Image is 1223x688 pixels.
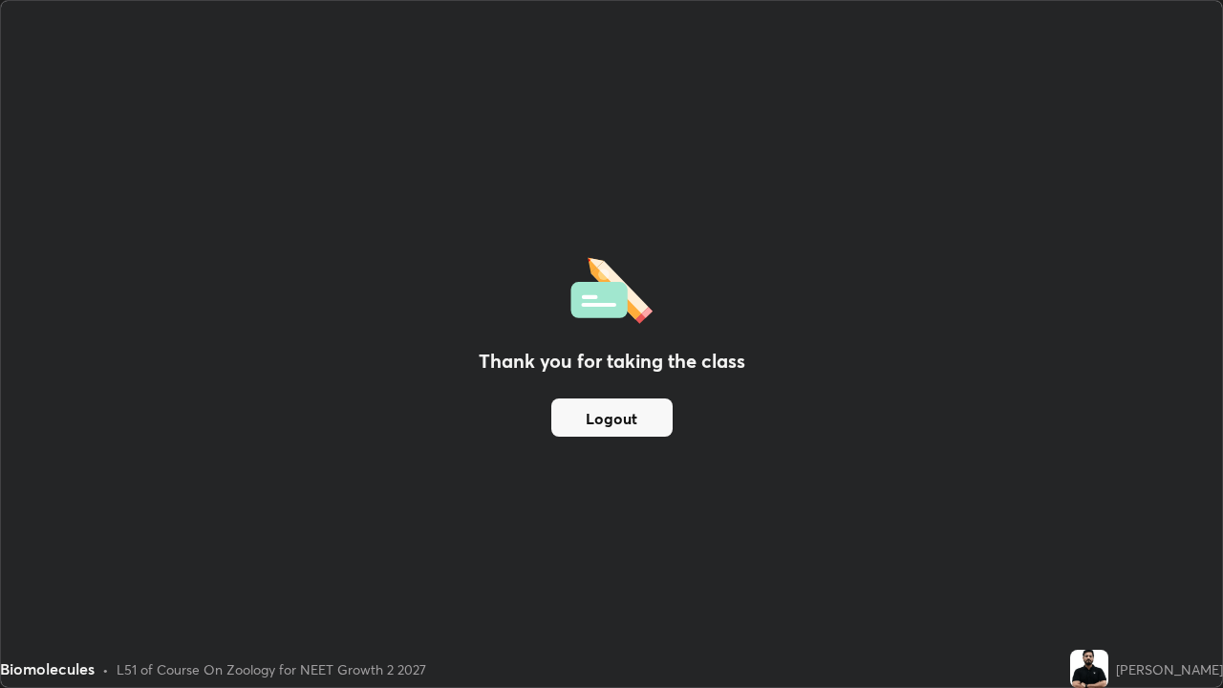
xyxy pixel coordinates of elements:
div: L51 of Course On Zoology for NEET Growth 2 2027 [117,659,426,679]
h2: Thank you for taking the class [479,347,745,376]
img: 54f690991e824e6993d50b0d6a1f1dc5.jpg [1070,650,1108,688]
div: • [102,659,109,679]
div: [PERSON_NAME] [1116,659,1223,679]
button: Logout [551,398,673,437]
img: offlineFeedback.1438e8b3.svg [570,251,653,324]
